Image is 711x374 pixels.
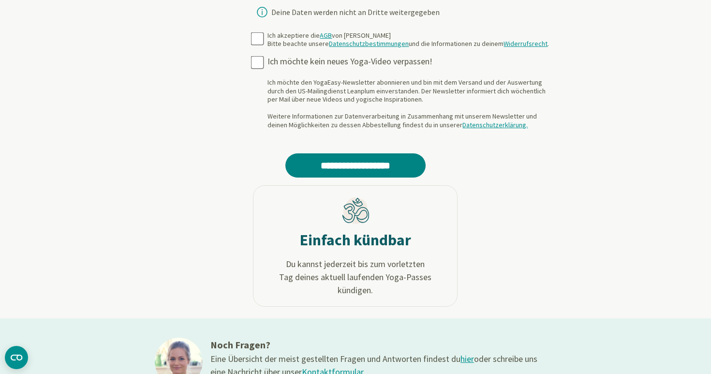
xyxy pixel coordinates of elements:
a: Widerrufsrecht [504,39,548,48]
div: Deine Daten werden nicht an Dritte weitergegeben [271,8,440,16]
a: Datenschutzerklärung. [462,120,528,129]
h3: Noch Fragen? [210,338,539,352]
div: Ich möchte den YogaEasy-Newsletter abonnieren und bin mit dem Versand und der Auswertung durch de... [267,78,554,129]
div: Ich möchte kein neues Yoga-Video verpassen! [267,56,554,67]
span: Du kannst jederzeit bis zum vorletzten Tag deines aktuell laufenden Yoga-Passes kündigen. [263,257,447,297]
div: Ich akzeptiere die von [PERSON_NAME] Bitte beachte unsere und die Informationen zu deinem . [267,31,549,48]
button: CMP-Widget öffnen [5,346,28,369]
a: Datenschutzbestimmungen [329,39,409,48]
h2: Einfach kündbar [300,230,411,250]
a: AGB [320,31,332,40]
a: hier [460,353,474,364]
